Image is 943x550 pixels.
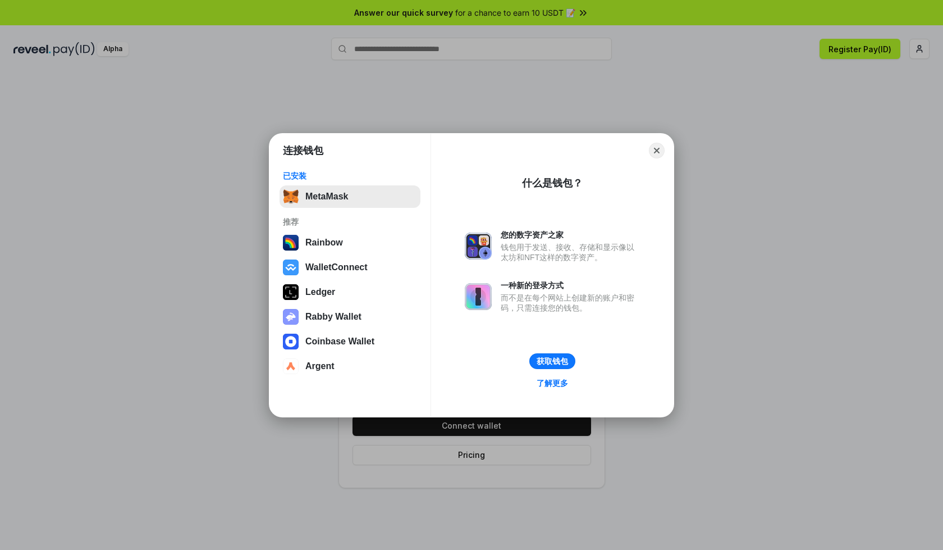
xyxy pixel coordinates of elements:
[501,242,640,262] div: 钱包用于发送、接收、存储和显示像以太坊和NFT这样的数字资产。
[283,284,299,300] img: svg+xml,%3Csvg%20xmlns%3D%22http%3A%2F%2Fwww.w3.org%2F2000%2Fsvg%22%20width%3D%2228%22%20height%3...
[283,334,299,349] img: svg+xml,%3Csvg%20width%3D%2228%22%20height%3D%2228%22%20viewBox%3D%220%200%2028%2028%22%20fill%3D...
[280,306,420,328] button: Rabby Wallet
[522,176,583,190] div: 什么是钱包？
[283,358,299,374] img: svg+xml,%3Csvg%20width%3D%2228%22%20height%3D%2228%22%20viewBox%3D%220%200%2028%2028%22%20fill%3D...
[537,356,568,366] div: 获取钱包
[283,260,299,275] img: svg+xml,%3Csvg%20width%3D%2228%22%20height%3D%2228%22%20viewBox%3D%220%200%2028%2028%22%20fill%3D...
[501,230,640,240] div: 您的数字资产之家
[280,256,420,279] button: WalletConnect
[465,233,492,260] img: svg+xml,%3Csvg%20xmlns%3D%22http%3A%2F%2Fwww.w3.org%2F2000%2Fsvg%22%20fill%3D%22none%22%20viewBox...
[280,281,420,303] button: Ledger
[501,293,640,313] div: 而不是在每个网站上创建新的账户和密码，只需连接您的钱包。
[501,280,640,290] div: 一种新的登录方式
[529,353,575,369] button: 获取钱包
[305,192,348,202] div: MetaMask
[280,330,420,353] button: Coinbase Wallet
[305,238,343,248] div: Rainbow
[305,262,368,272] div: WalletConnect
[283,171,417,181] div: 已安装
[283,235,299,251] img: svg+xml,%3Csvg%20width%3D%22120%22%20height%3D%22120%22%20viewBox%3D%220%200%20120%20120%22%20fil...
[280,355,420,378] button: Argent
[649,143,665,158] button: Close
[305,287,335,297] div: Ledger
[280,231,420,254] button: Rainbow
[305,337,374,347] div: Coinbase Wallet
[530,376,575,390] a: 了解更多
[537,378,568,388] div: 了解更多
[283,189,299,204] img: svg+xml,%3Csvg%20fill%3D%22none%22%20height%3D%2233%22%20viewBox%3D%220%200%2035%2033%22%20width%...
[305,312,361,322] div: Rabby Wallet
[305,361,335,371] div: Argent
[283,144,323,157] h1: 连接钱包
[283,309,299,325] img: svg+xml,%3Csvg%20xmlns%3D%22http%3A%2F%2Fwww.w3.org%2F2000%2Fsvg%22%20fill%3D%22none%22%20viewBox...
[283,217,417,227] div: 推荐
[465,283,492,310] img: svg+xml,%3Csvg%20xmlns%3D%22http%3A%2F%2Fwww.w3.org%2F2000%2Fsvg%22%20fill%3D%22none%22%20viewBox...
[280,185,420,208] button: MetaMask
